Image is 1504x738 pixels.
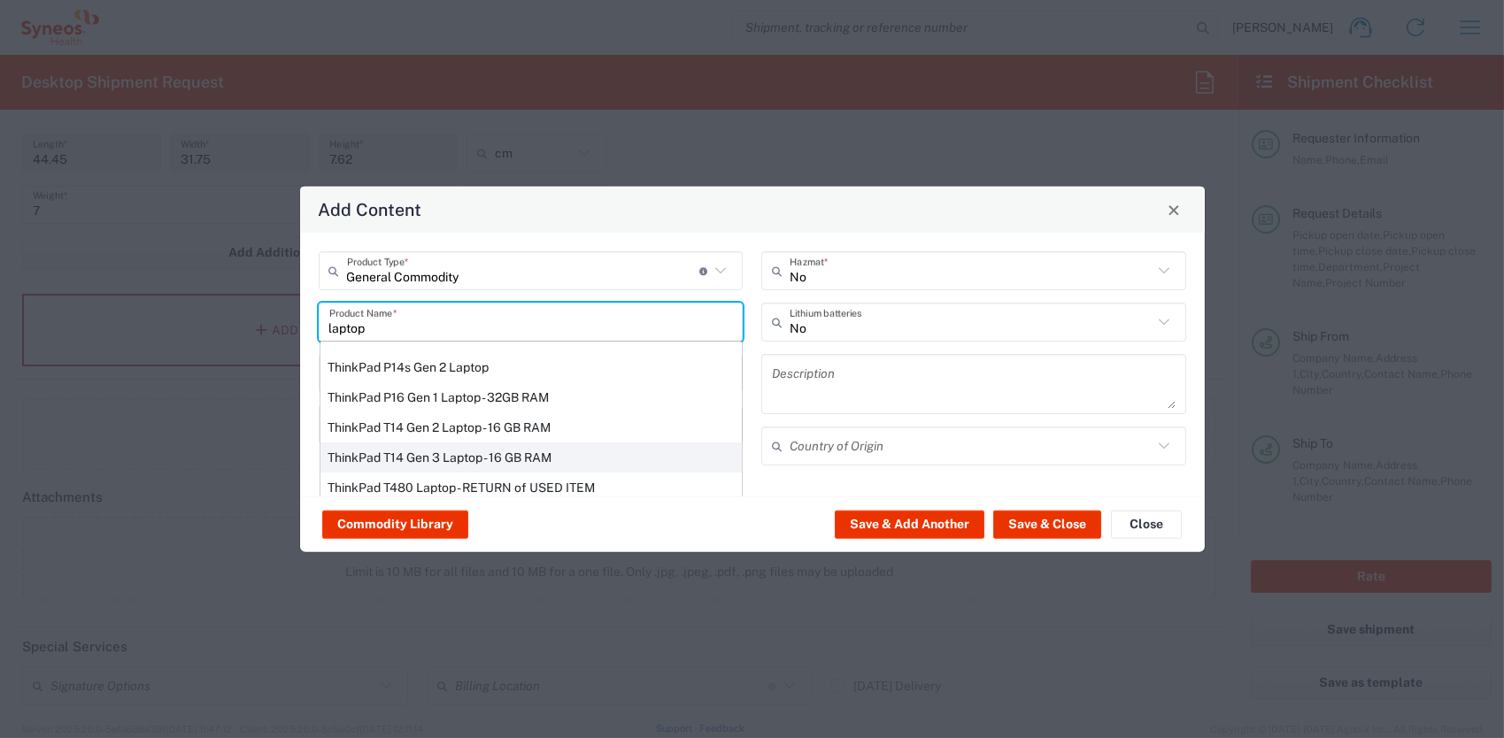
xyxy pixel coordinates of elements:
[320,382,742,412] div: ThinkPad P16 Gen 1 Laptop - 32GB RAM
[322,510,468,538] button: Commodity Library
[1161,197,1186,222] button: Close
[320,473,742,503] div: ThinkPad T480 Laptop - RETURN of USED ITEM
[320,352,742,382] div: ThinkPad P14s Gen 2 Laptop
[835,510,984,538] button: Save & Add Another
[318,196,421,222] h4: Add Content
[1111,510,1182,538] button: Close
[320,412,742,442] div: ThinkPad T14 Gen 2 Laptop - 16 GB RAM
[320,442,742,473] div: ThinkPad T14 Gen 3 Laptop - 16 GB RAM
[993,510,1101,538] button: Save & Close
